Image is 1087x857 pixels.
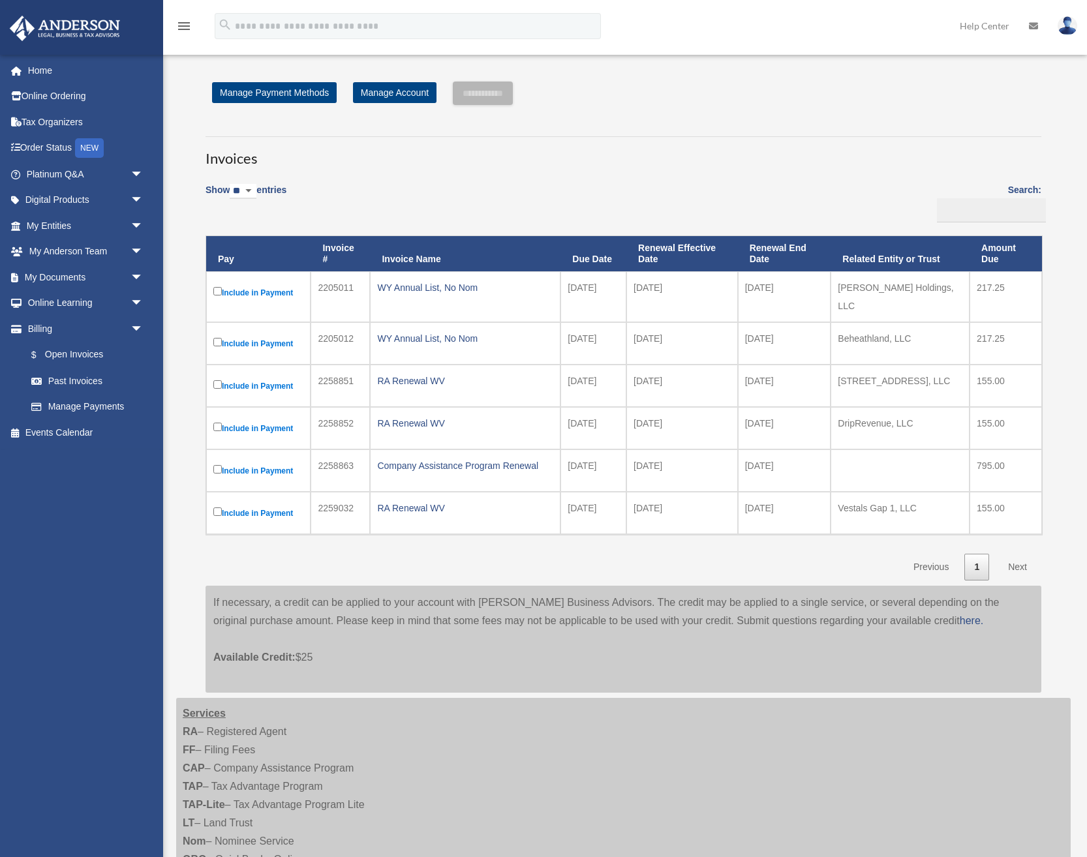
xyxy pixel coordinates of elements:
[206,236,311,271] th: Pay: activate to sort column descending
[9,264,163,290] a: My Documentsarrow_drop_down
[970,271,1042,322] td: 217.25
[206,586,1041,693] div: If necessary, a credit can be applied to your account with [PERSON_NAME] Business Advisors. The c...
[183,835,206,847] strong: Nom
[213,465,222,474] input: Include in Payment
[970,322,1042,365] td: 217.25
[932,182,1041,222] label: Search:
[9,161,163,187] a: Platinum Q&Aarrow_drop_down
[560,365,626,407] td: [DATE]
[9,187,163,213] a: Digital Productsarrow_drop_down
[230,184,256,199] select: Showentries
[311,236,370,271] th: Invoice #: activate to sort column ascending
[213,652,296,663] span: Available Credit:
[183,781,203,792] strong: TAP
[213,630,1033,667] p: $25
[311,407,370,449] td: 2258852
[130,213,157,239] span: arrow_drop_down
[9,83,163,110] a: Online Ordering
[738,407,831,449] td: [DATE]
[130,290,157,317] span: arrow_drop_down
[626,271,738,322] td: [DATE]
[311,492,370,534] td: 2259032
[311,271,370,322] td: 2205011
[560,407,626,449] td: [DATE]
[18,368,157,394] a: Past Invoices
[75,138,104,158] div: NEW
[626,492,738,534] td: [DATE]
[626,322,738,365] td: [DATE]
[377,457,553,475] div: Company Assistance Program Renewal
[206,136,1041,169] h3: Invoices
[738,322,831,365] td: [DATE]
[183,817,194,828] strong: LT
[213,423,222,431] input: Include in Payment
[213,378,303,394] label: Include in Payment
[183,762,205,774] strong: CAP
[970,492,1042,534] td: 155.00
[130,316,157,342] span: arrow_drop_down
[18,342,150,368] a: $Open Invoices
[38,347,45,363] span: $
[9,316,157,342] a: Billingarrow_drop_down
[831,236,970,271] th: Related Entity or Trust: activate to sort column ascending
[130,187,157,214] span: arrow_drop_down
[213,335,303,352] label: Include in Payment
[998,554,1037,580] a: Next
[560,449,626,492] td: [DATE]
[831,322,970,365] td: Beheathland, LLC
[212,82,337,103] a: Manage Payment Methods
[353,82,436,103] a: Manage Account
[738,236,831,271] th: Renewal End Date: activate to sort column ascending
[18,394,157,420] a: Manage Payments
[738,492,831,534] td: [DATE]
[213,338,222,346] input: Include in Payment
[130,161,157,188] span: arrow_drop_down
[560,236,626,271] th: Due Date: activate to sort column ascending
[831,407,970,449] td: DripRevenue, LLC
[960,615,983,626] a: here.
[9,290,163,316] a: Online Learningarrow_drop_down
[560,322,626,365] td: [DATE]
[970,365,1042,407] td: 155.00
[970,449,1042,492] td: 795.00
[176,23,192,34] a: menu
[213,380,222,389] input: Include in Payment
[9,419,163,445] a: Events Calendar
[213,420,303,436] label: Include in Payment
[183,744,196,755] strong: FF
[626,236,738,271] th: Renewal Effective Date: activate to sort column ascending
[738,365,831,407] td: [DATE]
[9,109,163,135] a: Tax Organizers
[9,239,163,265] a: My Anderson Teamarrow_drop_down
[9,57,163,83] a: Home
[183,799,225,810] strong: TAP-Lite
[213,284,303,301] label: Include in Payment
[183,708,226,719] strong: Services
[130,239,157,265] span: arrow_drop_down
[831,365,970,407] td: [STREET_ADDRESS], LLC
[377,414,553,432] div: RA Renewal WV
[206,182,286,212] label: Show entries
[560,492,626,534] td: [DATE]
[738,271,831,322] td: [DATE]
[831,492,970,534] td: Vestals Gap 1, LLC
[937,198,1046,223] input: Search:
[738,449,831,492] td: [DATE]
[970,407,1042,449] td: 155.00
[213,507,222,516] input: Include in Payment
[377,278,553,297] div: WY Annual List, No Nom
[377,499,553,517] div: RA Renewal WV
[831,271,970,322] td: [PERSON_NAME] Holdings, LLC
[904,554,958,580] a: Previous
[377,372,553,390] div: RA Renewal WV
[130,264,157,291] span: arrow_drop_down
[6,16,124,41] img: Anderson Advisors Platinum Portal
[377,329,553,348] div: WY Annual List, No Nom
[176,18,192,34] i: menu
[970,236,1042,271] th: Amount Due: activate to sort column ascending
[218,18,232,32] i: search
[560,271,626,322] td: [DATE]
[626,365,738,407] td: [DATE]
[213,505,303,521] label: Include in Payment
[370,236,560,271] th: Invoice Name: activate to sort column ascending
